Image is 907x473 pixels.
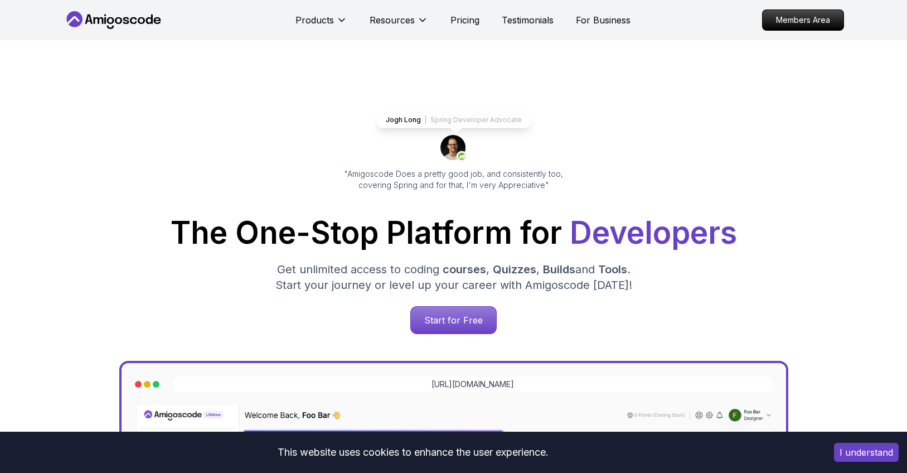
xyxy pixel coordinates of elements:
button: Accept cookies [834,443,899,462]
a: Members Area [762,9,844,31]
span: Developers [570,214,737,251]
a: [URL][DOMAIN_NAME] [431,379,514,390]
p: Members Area [763,10,843,30]
span: Tools [598,263,627,276]
h1: The One-Stop Platform for [72,218,835,248]
button: Products [295,13,347,36]
span: courses [443,263,486,276]
span: Builds [543,263,575,276]
p: "Amigoscode Does a pretty good job, and consistently too, covering Spring and for that, I'm very ... [329,168,579,191]
p: Resources [370,13,415,27]
div: This website uses cookies to enhance the user experience. [8,440,817,465]
a: For Business [576,13,630,27]
p: Products [295,13,334,27]
p: Get unlimited access to coding , , and . Start your journey or level up your career with Amigosco... [266,262,641,293]
button: Resources [370,13,428,36]
p: Start for Free [411,307,496,334]
a: Pricing [450,13,479,27]
a: Testimonials [502,13,554,27]
img: josh long [440,135,467,162]
a: Start for Free [410,306,497,334]
span: Quizzes [493,263,536,276]
p: Jogh Long [386,115,421,124]
p: Spring Developer Advocate [430,115,522,124]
